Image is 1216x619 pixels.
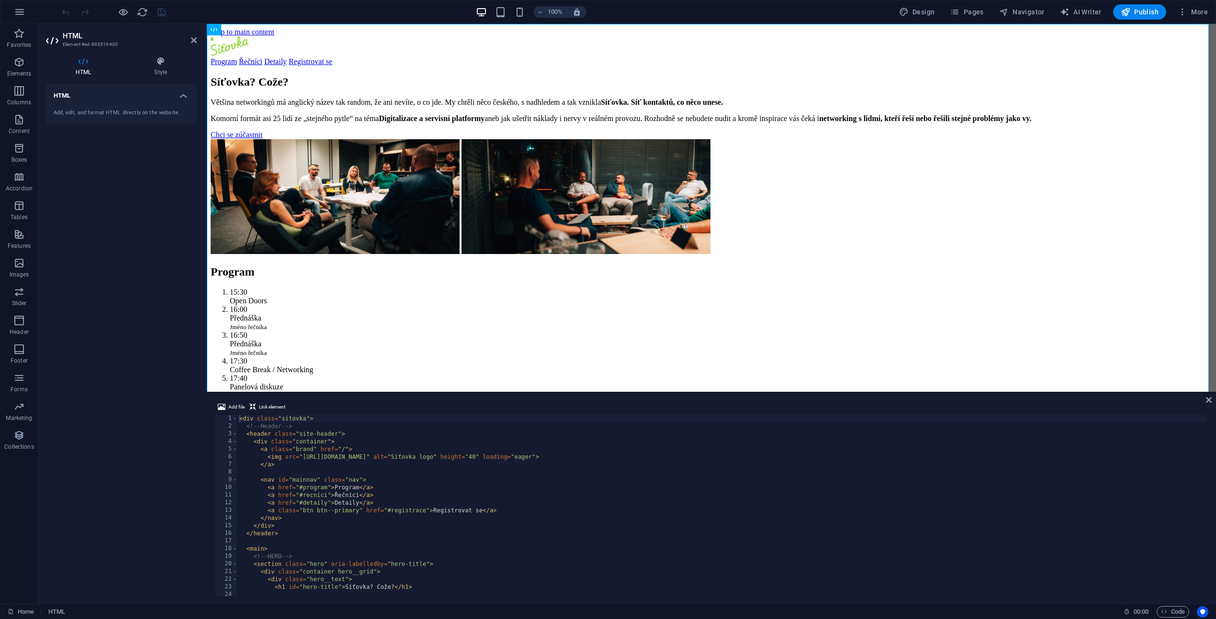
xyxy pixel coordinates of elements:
div: 5 [215,445,238,453]
p: Tables [11,213,28,221]
div: 3 [215,430,238,438]
p: Content [9,127,30,135]
div: 2 [215,422,238,430]
button: Pages [946,4,987,20]
span: Pages [950,7,983,17]
p: Slider [12,299,27,307]
a: Click to cancel selection. Double-click to open Pages [8,606,34,618]
a: Skip to main content [4,4,68,12]
div: 16 [215,530,238,537]
button: Design [895,4,939,20]
div: 11 [215,491,238,499]
div: 18 [215,545,238,553]
span: Click to select. Double-click to edit [48,606,65,618]
p: Forms [11,386,28,393]
div: 4 [215,438,238,445]
span: 00 00 [1134,606,1148,618]
button: Code [1157,606,1189,618]
div: 20 [215,560,238,568]
p: Images [10,271,29,278]
i: On resize automatically adjust zoom level to fit chosen device. [573,8,581,16]
h4: HTML [46,56,124,77]
div: Design (Ctrl+Alt+Y) [895,4,939,20]
span: Link element [259,401,285,413]
div: 22 [215,575,238,583]
h4: Style [124,56,197,77]
div: 6 [215,453,238,461]
div: Add, edit, and format HTML directly on the website. [54,109,189,117]
button: AI Writer [1056,4,1105,20]
button: 100% [533,6,567,18]
button: Click here to leave preview mode and continue editing [117,6,129,18]
h2: HTML [63,32,197,40]
div: 14 [215,514,238,522]
div: 7 [215,461,238,468]
nav: breadcrumb [48,606,65,618]
p: Marketing [6,414,32,422]
h6: Session time [1124,606,1149,618]
div: 19 [215,553,238,560]
span: Publish [1121,7,1159,17]
p: Features [8,242,31,250]
div: 17 [215,537,238,545]
h6: 100% [548,6,563,18]
div: 15 [215,522,238,530]
div: 10 [215,484,238,491]
span: Navigator [999,7,1045,17]
p: Footer [11,357,28,365]
div: 24 [215,591,238,598]
button: Publish [1113,4,1166,20]
p: Header [10,328,29,336]
div: 23 [215,583,238,591]
i: Reload page [137,7,148,18]
button: Link element [248,401,287,413]
button: Add file [216,401,246,413]
p: Columns [7,99,31,106]
div: 9 [215,476,238,484]
span: : [1140,608,1142,615]
div: 8 [215,468,238,476]
div: 12 [215,499,238,507]
div: 1 [215,415,238,422]
p: Favorites [7,41,31,49]
div: 21 [215,568,238,575]
span: AI Writer [1060,7,1102,17]
div: 13 [215,507,238,514]
h3: Element #ed-893319400 [63,40,178,49]
button: Usercentrics [1197,606,1208,618]
button: More [1174,4,1212,20]
p: Collections [4,443,34,451]
span: More [1178,7,1208,17]
span: Design [899,7,935,17]
p: Accordion [6,185,33,192]
p: Elements [7,70,32,77]
span: Add file [228,401,245,413]
h4: HTML [46,84,197,101]
p: Boxes [11,156,27,164]
span: Code [1161,606,1185,618]
button: Navigator [995,4,1048,20]
button: reload [136,6,148,18]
